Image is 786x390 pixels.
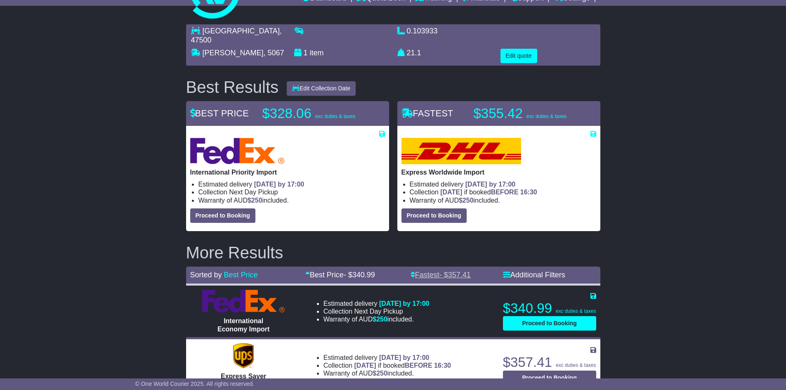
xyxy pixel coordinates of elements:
[186,243,600,262] h2: More Results
[373,316,387,323] span: $
[233,343,254,368] img: UPS (new): Express Saver Import
[379,354,430,361] span: [DATE] by 17:00
[254,181,304,188] span: [DATE] by 17:00
[440,189,537,196] span: if booked
[287,81,356,96] button: Edit Collection Date
[323,315,430,323] li: Warranty of AUD included.
[376,316,387,323] span: 250
[190,271,222,279] span: Sorted by
[401,108,453,118] span: FASTEST
[182,78,283,96] div: Best Results
[526,113,566,119] span: exc duties & taxes
[379,300,430,307] span: [DATE] by 17:00
[503,300,596,317] p: $340.99
[190,138,285,164] img: FedEx Express: International Priority Import
[474,105,577,122] p: $355.42
[198,180,385,188] li: Estimated delivery
[262,105,366,122] p: $328.06
[448,271,471,279] span: 357.41
[401,138,521,164] img: DHL: Express Worldwide Import
[323,369,451,377] li: Warranty of AUD included.
[203,49,264,57] span: [PERSON_NAME]
[221,373,266,388] span: Express Saver Import
[503,271,565,279] a: Additional Filters
[198,188,385,196] li: Collection
[440,189,462,196] span: [DATE]
[401,168,596,176] p: Express Worldwide Import
[198,196,385,204] li: Warranty of AUD included.
[354,308,403,315] span: Next Day Pickup
[410,196,596,204] li: Warranty of AUD included.
[344,271,375,279] span: - $
[410,180,596,188] li: Estimated delivery
[323,300,430,307] li: Estimated delivery
[459,197,474,204] span: $
[203,27,280,35] span: [GEOGRAPHIC_DATA]
[202,290,285,313] img: FedEx Express: International Economy Import
[190,108,249,118] span: BEST PRICE
[323,354,451,362] li: Estimated delivery
[305,271,375,279] a: Best Price- $340.99
[190,208,255,223] button: Proceed to Booking
[354,362,376,369] span: [DATE]
[465,181,516,188] span: [DATE] by 17:00
[503,354,596,371] p: $357.41
[439,271,471,279] span: - $
[411,271,471,279] a: Fastest- $357.41
[310,49,324,57] span: item
[217,317,269,332] span: International Economy Import
[434,362,451,369] span: 16:30
[248,197,262,204] span: $
[500,49,537,63] button: Edit quote
[463,197,474,204] span: 250
[503,316,596,331] button: Proceed to Booking
[264,49,284,57] span: , 5067
[407,27,438,35] span: 0.103933
[251,197,262,204] span: 250
[190,168,385,176] p: International Priority Import
[401,208,467,223] button: Proceed to Booking
[410,188,596,196] li: Collection
[323,362,451,369] li: Collection
[191,27,282,44] span: , 47500
[556,362,596,368] span: exc duties & taxes
[520,189,537,196] span: 16:30
[405,362,432,369] span: BEFORE
[135,381,255,387] span: © One World Courier 2025. All rights reserved.
[491,189,519,196] span: BEFORE
[315,113,355,119] span: exc duties & taxes
[229,189,278,196] span: Next Day Pickup
[352,271,375,279] span: 340.99
[304,49,308,57] span: 1
[376,370,387,377] span: 250
[407,49,421,57] span: 21.1
[556,308,596,314] span: exc duties & taxes
[224,271,258,279] a: Best Price
[323,307,430,315] li: Collection
[373,370,387,377] span: $
[354,362,451,369] span: if booked
[503,371,596,385] button: Proceed to Booking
